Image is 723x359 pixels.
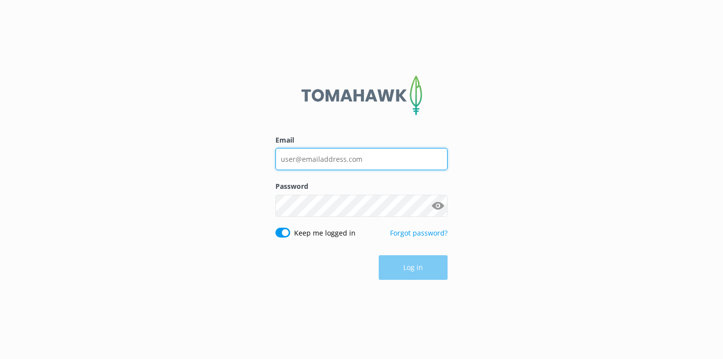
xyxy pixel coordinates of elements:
[275,181,448,192] label: Password
[428,196,448,215] button: Show password
[301,76,422,115] img: 2-1647550015.png
[390,228,448,238] a: Forgot password?
[294,228,356,239] label: Keep me logged in
[275,148,448,170] input: user@emailaddress.com
[275,135,448,146] label: Email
